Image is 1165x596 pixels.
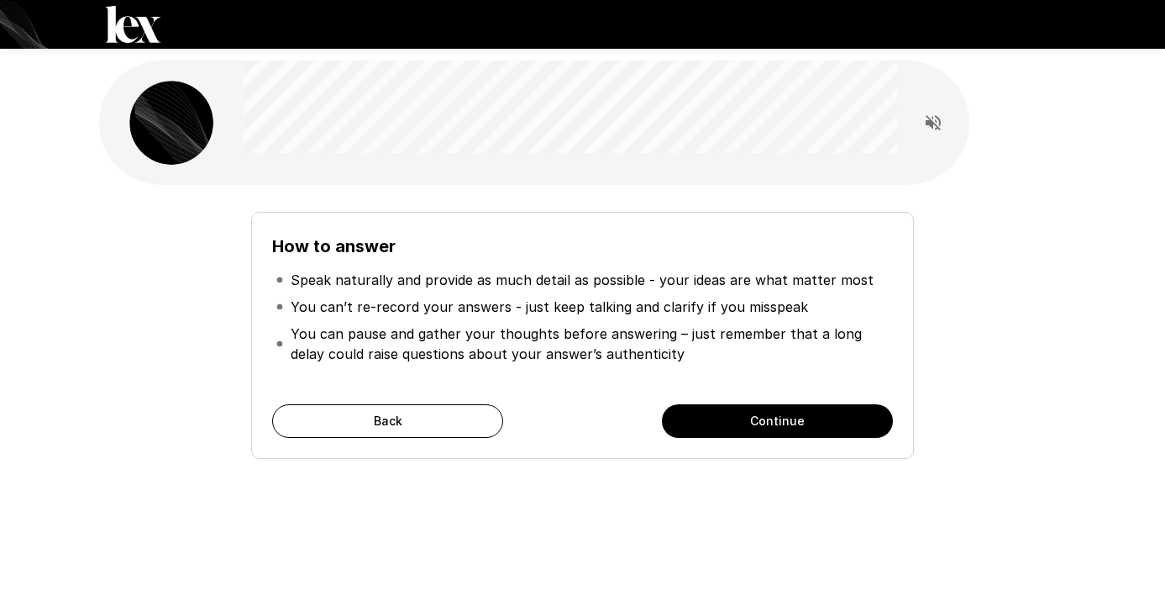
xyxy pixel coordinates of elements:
p: You can’t re-record your answers - just keep talking and clarify if you misspeak [291,297,808,317]
img: lex_avatar2.png [129,81,213,165]
p: You can pause and gather your thoughts before answering – just remember that a long delay could r... [291,324,889,364]
p: Speak naturally and provide as much detail as possible - your ideas are what matter most [291,270,874,290]
b: How to answer [272,236,396,256]
button: Back [272,404,503,438]
button: Read questions aloud [916,106,950,140]
button: Continue [662,404,893,438]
